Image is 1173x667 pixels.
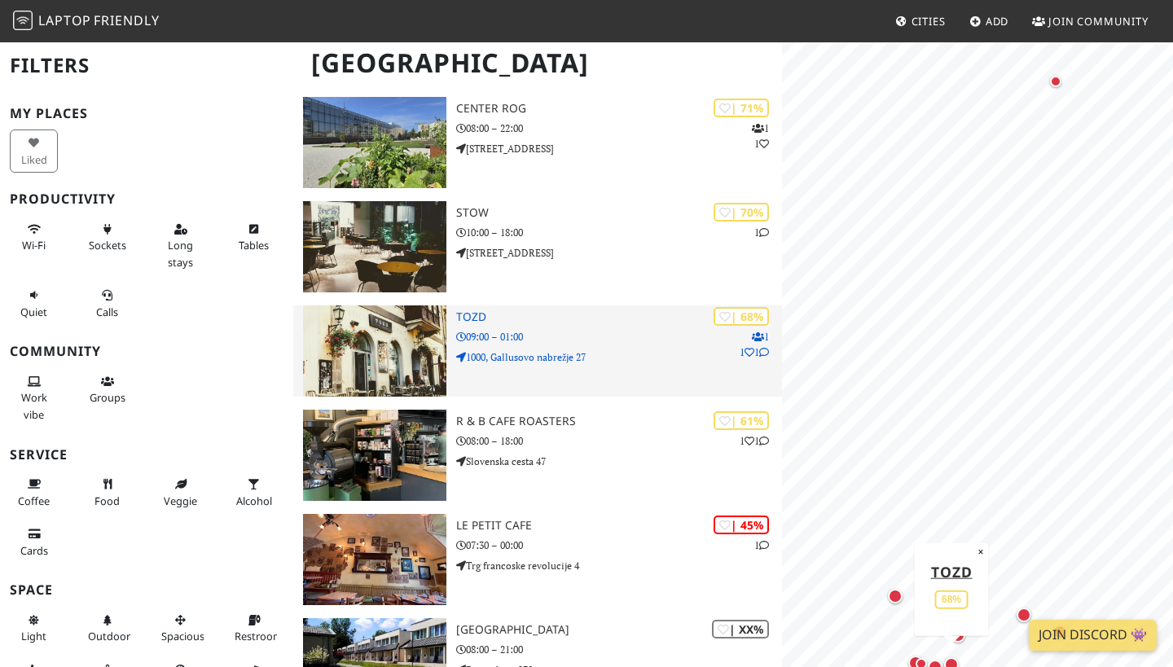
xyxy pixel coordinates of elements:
[90,390,125,405] span: Group tables
[230,607,278,650] button: Restroom
[94,11,159,29] span: Friendly
[973,542,988,560] button: Close popup
[230,471,278,514] button: Alcohol
[912,14,946,29] span: Cities
[714,203,769,222] div: | 70%
[456,206,782,220] h3: Stow
[83,607,131,650] button: Outdoor
[754,538,769,553] p: 1
[10,106,283,121] h3: My Places
[714,99,769,117] div: | 71%
[456,558,782,573] p: Trg francoske revolucije 4
[752,121,769,151] p: 1 1
[13,11,33,30] img: LaptopFriendly
[236,494,272,508] span: Alcohol
[986,14,1009,29] span: Add
[1046,72,1065,91] div: Map marker
[83,282,131,325] button: Calls
[456,349,782,365] p: 1000, Gallusovo nabrežje 27
[293,305,782,397] a: Tozd | 68% 111 Tozd 09:00 – 01:00 1000, Gallusovo nabrežje 27
[714,516,769,534] div: | 45%
[10,471,58,514] button: Coffee
[94,494,120,508] span: Food
[456,225,782,240] p: 10:00 – 18:00
[10,520,58,564] button: Cards
[456,141,782,156] p: [STREET_ADDRESS]
[303,201,446,292] img: Stow
[21,629,46,643] span: Natural light
[10,582,283,598] h3: Space
[10,41,283,90] h2: Filters
[89,238,126,252] span: Power sockets
[10,216,58,259] button: Wi-Fi
[456,102,782,116] h3: Center Rog
[293,97,782,188] a: Center Rog | 71% 11 Center Rog 08:00 – 22:00 [STREET_ADDRESS]
[456,415,782,428] h3: R & B Cafe Roasters
[712,620,769,638] div: | XX%
[456,433,782,449] p: 08:00 – 18:00
[10,191,283,207] h3: Productivity
[303,305,446,397] img: Tozd
[38,11,91,29] span: Laptop
[161,629,204,643] span: Spacious
[754,225,769,240] p: 1
[885,586,906,607] div: Map marker
[293,201,782,292] a: Stow | 70% 1 Stow 10:00 – 18:00 [STREET_ADDRESS]
[230,216,278,259] button: Tables
[235,629,283,643] span: Restroom
[20,305,47,319] span: Quiet
[303,410,446,501] img: R & B Cafe Roasters
[293,514,782,605] a: Le Petit Cafe | 45% 1 Le Petit Cafe 07:30 – 00:00 Trg francoske revolucije 4
[164,494,197,508] span: Veggie
[83,216,131,259] button: Sockets
[20,543,48,558] span: Credit cards
[963,7,1016,36] a: Add
[456,310,782,324] h3: Tozd
[13,7,160,36] a: LaptopFriendly LaptopFriendly
[303,97,446,188] img: Center Rog
[456,623,782,637] h3: [GEOGRAPHIC_DATA]
[156,607,204,650] button: Spacious
[1048,14,1149,29] span: Join Community
[1026,7,1155,36] a: Join Community
[714,307,769,326] div: | 68%
[456,538,782,553] p: 07:30 – 00:00
[10,344,283,359] h3: Community
[83,471,131,514] button: Food
[22,238,46,252] span: Stable Wi-Fi
[456,519,782,533] h3: Le Petit Cafe
[10,447,283,463] h3: Service
[456,121,782,136] p: 08:00 – 22:00
[168,238,193,269] span: Long stays
[83,368,131,411] button: Groups
[740,329,769,360] p: 1 1 1
[10,607,58,650] button: Light
[10,282,58,325] button: Quiet
[298,41,779,86] h1: [GEOGRAPHIC_DATA]
[303,514,446,605] img: Le Petit Cafe
[456,329,782,344] p: 09:00 – 01:00
[10,368,58,428] button: Work vibe
[456,245,782,261] p: [STREET_ADDRESS]
[889,7,952,36] a: Cities
[239,238,269,252] span: Work-friendly tables
[96,305,118,319] span: Video/audio calls
[88,629,130,643] span: Outdoor area
[156,471,204,514] button: Veggie
[21,390,47,421] span: People working
[293,410,782,501] a: R & B Cafe Roasters | 61% 11 R & B Cafe Roasters 08:00 – 18:00 Slovenska cesta 47
[456,642,782,657] p: 08:00 – 21:00
[714,411,769,430] div: | 61%
[156,216,204,275] button: Long stays
[456,454,782,469] p: Slovenska cesta 47
[740,433,769,449] p: 1 1
[18,494,50,508] span: Coffee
